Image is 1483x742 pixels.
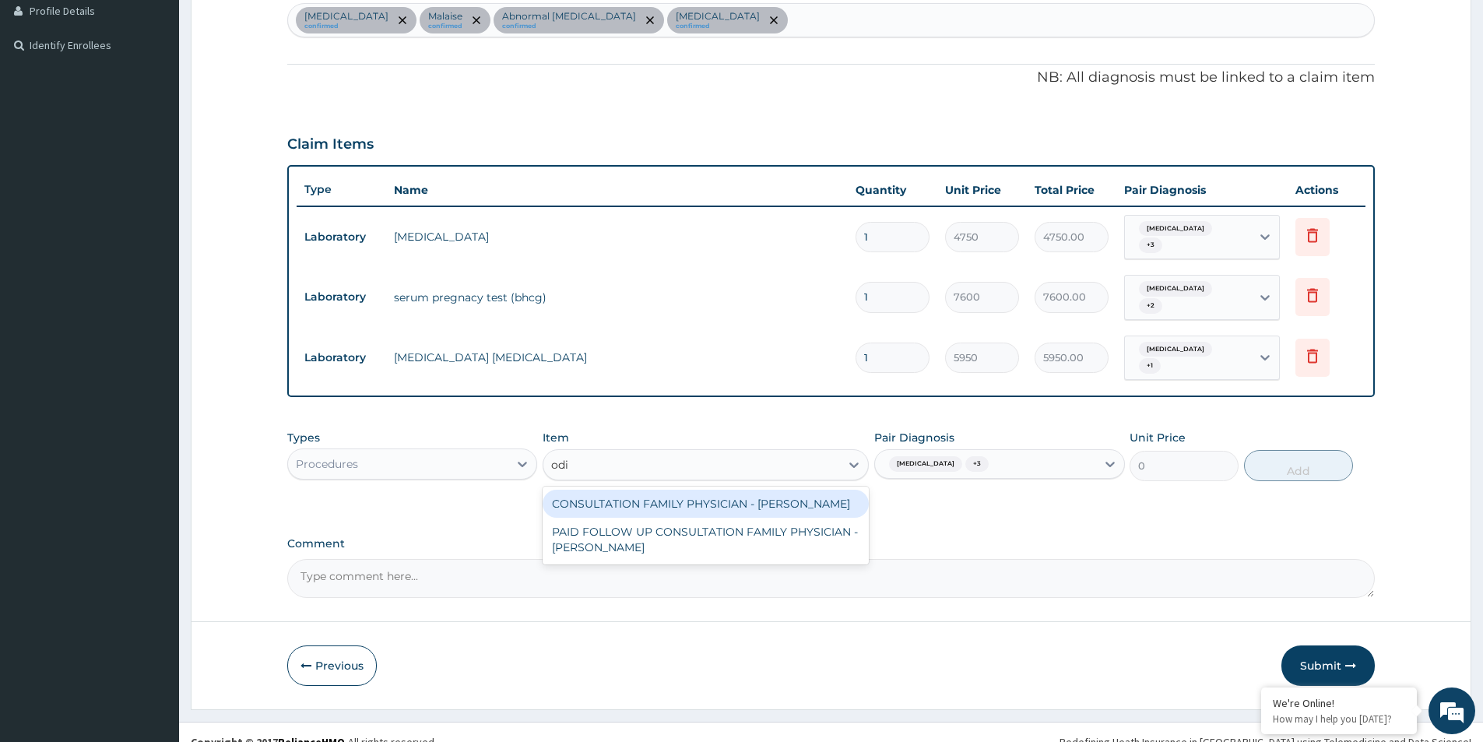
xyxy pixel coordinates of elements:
p: Abnormal [MEDICAL_DATA] [502,10,636,23]
small: confirmed [676,23,760,30]
div: Procedures [296,456,358,472]
div: Minimize live chat window [255,8,293,45]
span: [MEDICAL_DATA] [1139,281,1212,297]
label: Comment [287,537,1375,550]
td: [MEDICAL_DATA] [MEDICAL_DATA] [386,342,848,373]
button: Previous [287,645,377,686]
span: + 3 [1139,237,1162,253]
div: PAID FOLLOW UP CONSULTATION FAMILY PHYSICIAN - [PERSON_NAME] [543,518,869,561]
td: Laboratory [297,283,386,311]
span: + 3 [965,456,989,472]
span: We're online! [90,196,215,353]
p: Malaise [428,10,462,23]
span: [MEDICAL_DATA] [1139,221,1212,237]
span: [MEDICAL_DATA] [889,456,962,472]
th: Total Price [1027,174,1116,206]
th: Actions [1288,174,1365,206]
td: serum pregnacy test (bhcg) [386,282,848,313]
th: Quantity [848,174,937,206]
img: d_794563401_company_1708531726252_794563401 [29,78,63,117]
p: NB: All diagnosis must be linked to a claim item [287,68,1375,88]
p: [MEDICAL_DATA] [676,10,760,23]
span: remove selection option [643,13,657,27]
div: We're Online! [1273,696,1405,710]
label: Types [287,431,320,445]
small: confirmed [304,23,388,30]
label: Item [543,430,569,445]
th: Type [297,175,386,204]
th: Pair Diagnosis [1116,174,1288,206]
button: Submit [1281,645,1375,686]
textarea: Type your message and hit 'Enter' [8,425,297,480]
span: remove selection option [469,13,483,27]
td: Laboratory [297,223,386,251]
td: [MEDICAL_DATA] [386,221,848,252]
small: confirmed [428,23,462,30]
button: Add [1244,450,1353,481]
div: Chat with us now [81,87,262,107]
span: [MEDICAL_DATA] [1139,342,1212,357]
span: remove selection option [767,13,781,27]
label: Pair Diagnosis [874,430,954,445]
div: CONSULTATION FAMILY PHYSICIAN - [PERSON_NAME] [543,490,869,518]
p: How may I help you today? [1273,712,1405,726]
th: Unit Price [937,174,1027,206]
p: [MEDICAL_DATA] [304,10,388,23]
span: remove selection option [395,13,409,27]
td: Laboratory [297,343,386,372]
span: + 2 [1139,298,1162,314]
small: confirmed [502,23,636,30]
span: + 1 [1139,358,1161,374]
th: Name [386,174,848,206]
label: Unit Price [1130,430,1186,445]
h3: Claim Items [287,136,374,153]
